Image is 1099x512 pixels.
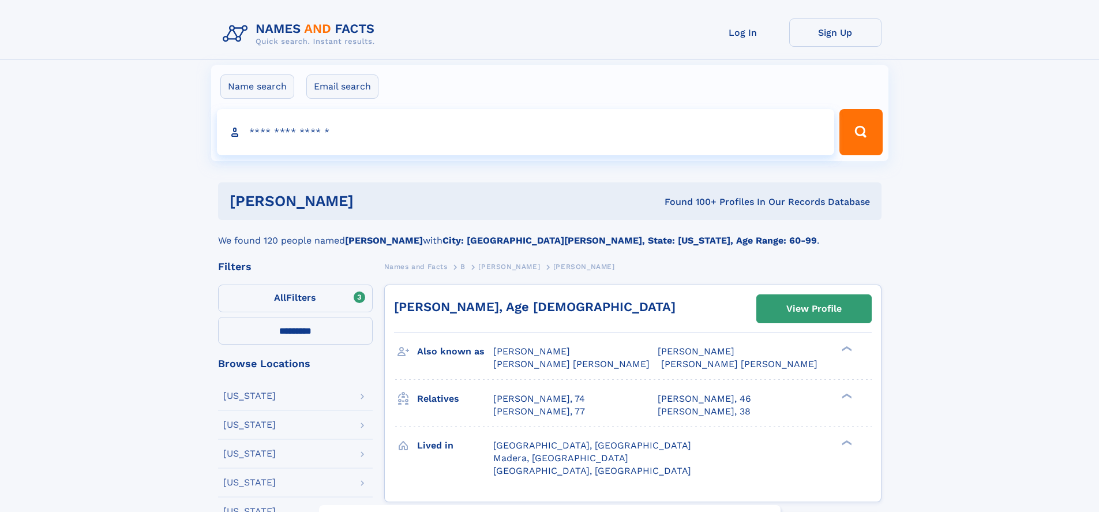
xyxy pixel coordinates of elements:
[218,220,882,248] div: We found 120 people named with .
[217,109,835,155] input: search input
[839,392,853,399] div: ❯
[839,439,853,446] div: ❯
[478,259,540,274] a: [PERSON_NAME]
[786,296,842,322] div: View Profile
[230,194,509,208] h1: [PERSON_NAME]
[460,259,466,274] a: B
[223,391,276,401] div: [US_STATE]
[394,300,676,314] a: [PERSON_NAME], Age [DEMOGRAPHIC_DATA]
[218,358,373,369] div: Browse Locations
[306,74,378,99] label: Email search
[478,263,540,271] span: [PERSON_NAME]
[493,453,628,464] span: Madera, [GEOGRAPHIC_DATA]
[417,342,493,361] h3: Also known as
[839,345,853,353] div: ❯
[839,109,882,155] button: Search Button
[345,235,423,246] b: [PERSON_NAME]
[493,405,585,418] a: [PERSON_NAME], 77
[384,259,448,274] a: Names and Facts
[223,449,276,458] div: [US_STATE]
[509,196,870,208] div: Found 100+ Profiles In Our Records Database
[218,18,384,50] img: Logo Names and Facts
[658,346,734,357] span: [PERSON_NAME]
[757,295,871,323] a: View Profile
[789,18,882,47] a: Sign Up
[661,358,817,369] span: [PERSON_NAME] [PERSON_NAME]
[493,440,691,451] span: [GEOGRAPHIC_DATA], [GEOGRAPHIC_DATA]
[493,393,585,405] a: [PERSON_NAME], 74
[218,261,373,272] div: Filters
[223,478,276,487] div: [US_STATE]
[218,285,373,312] label: Filters
[442,235,817,246] b: City: [GEOGRAPHIC_DATA][PERSON_NAME], State: [US_STATE], Age Range: 60-99
[493,346,570,357] span: [PERSON_NAME]
[274,292,286,303] span: All
[220,74,294,99] label: Name search
[417,436,493,455] h3: Lived in
[417,389,493,409] h3: Relatives
[658,405,751,418] a: [PERSON_NAME], 38
[223,420,276,429] div: [US_STATE]
[658,393,751,405] a: [PERSON_NAME], 46
[493,465,691,476] span: [GEOGRAPHIC_DATA], [GEOGRAPHIC_DATA]
[493,358,650,369] span: [PERSON_NAME] [PERSON_NAME]
[553,263,615,271] span: [PERSON_NAME]
[460,263,466,271] span: B
[697,18,789,47] a: Log In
